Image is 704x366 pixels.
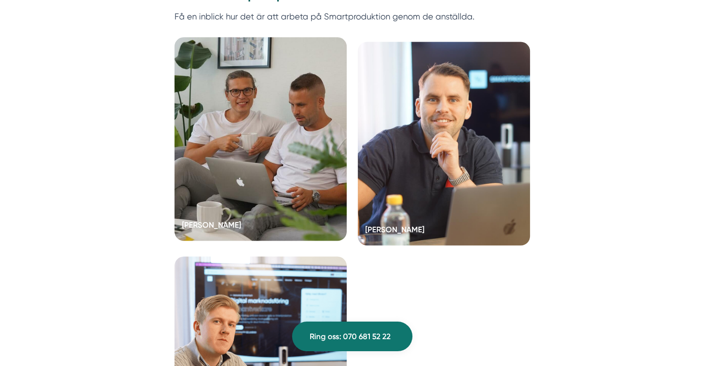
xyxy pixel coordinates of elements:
a: [PERSON_NAME] [174,37,347,241]
a: Ring oss: 070 681 52 22 [292,322,412,351]
a: [PERSON_NAME] [358,42,530,246]
h5: [PERSON_NAME] [182,219,241,234]
p: Få en inblick hur det är att arbeta på Smartproduktion genom de anställda. [174,10,530,37]
h5: [PERSON_NAME] [365,223,424,238]
span: Ring oss: 070 681 52 22 [310,330,391,343]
